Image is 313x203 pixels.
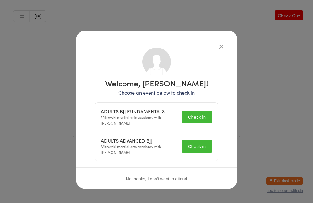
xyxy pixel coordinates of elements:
[182,140,212,153] button: Check in
[95,79,218,87] h1: Welcome, [PERSON_NAME]!
[101,108,178,114] div: ADULTS BJJ FUNDAMENTALS
[101,108,178,126] div: Mitrevski martial arts academy with [PERSON_NAME]
[101,138,178,155] div: Mitrevski martial arts academy with [PERSON_NAME]
[101,138,178,143] div: ADULTS ADVANCED BJJ
[126,176,187,181] button: No thanks, I don't want to attend
[182,111,212,123] button: Check in
[95,89,218,96] p: Choose an event below to check in
[142,48,171,76] img: no_photo.png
